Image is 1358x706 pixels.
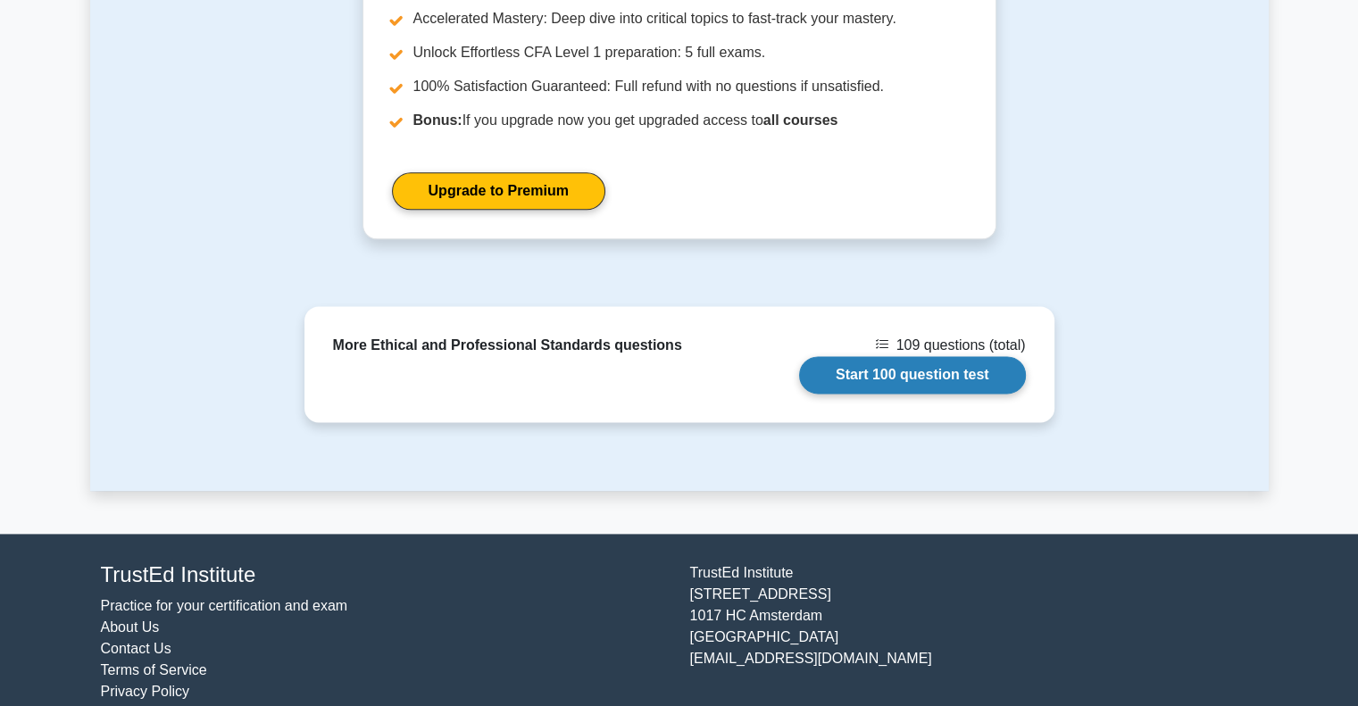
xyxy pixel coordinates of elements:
[101,684,190,699] a: Privacy Policy
[101,562,669,588] h4: TrustEd Institute
[101,641,171,656] a: Contact Us
[679,562,1269,702] div: TrustEd Institute [STREET_ADDRESS] 1017 HC Amsterdam [GEOGRAPHIC_DATA] [EMAIL_ADDRESS][DOMAIN_NAME]
[101,619,160,635] a: About Us
[392,172,605,210] a: Upgrade to Premium
[799,356,1026,394] a: Start 100 question test
[101,598,348,613] a: Practice for your certification and exam
[101,662,207,677] a: Terms of Service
